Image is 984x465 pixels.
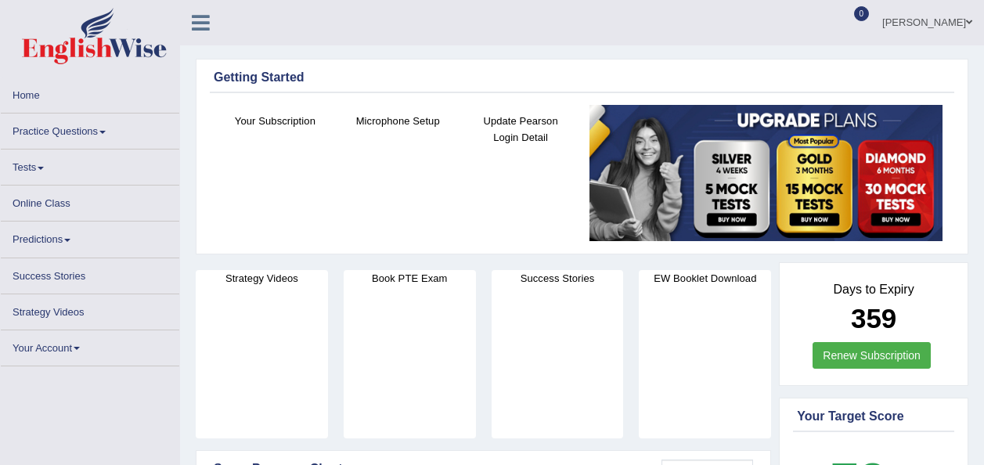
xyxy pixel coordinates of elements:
span: 0 [854,6,870,21]
h4: Book PTE Exam [344,270,476,287]
a: Predictions [1,222,179,252]
a: Home [1,77,179,108]
div: Your Target Score [797,407,950,426]
a: Strategy Videos [1,294,179,325]
a: Practice Questions [1,114,179,144]
h4: Success Stories [492,270,624,287]
a: Success Stories [1,258,179,289]
b: 359 [851,303,896,333]
a: Online Class [1,186,179,216]
h4: Microphone Setup [344,113,452,129]
h4: EW Booklet Download [639,270,771,287]
img: small5.jpg [589,105,943,241]
div: Getting Started [214,68,950,87]
a: Tests [1,150,179,180]
h4: Your Subscription [222,113,329,129]
a: Renew Subscription [813,342,931,369]
a: Your Account [1,330,179,361]
h4: Strategy Videos [196,270,328,287]
h4: Days to Expiry [797,283,950,297]
h4: Update Pearson Login Detail [467,113,575,146]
